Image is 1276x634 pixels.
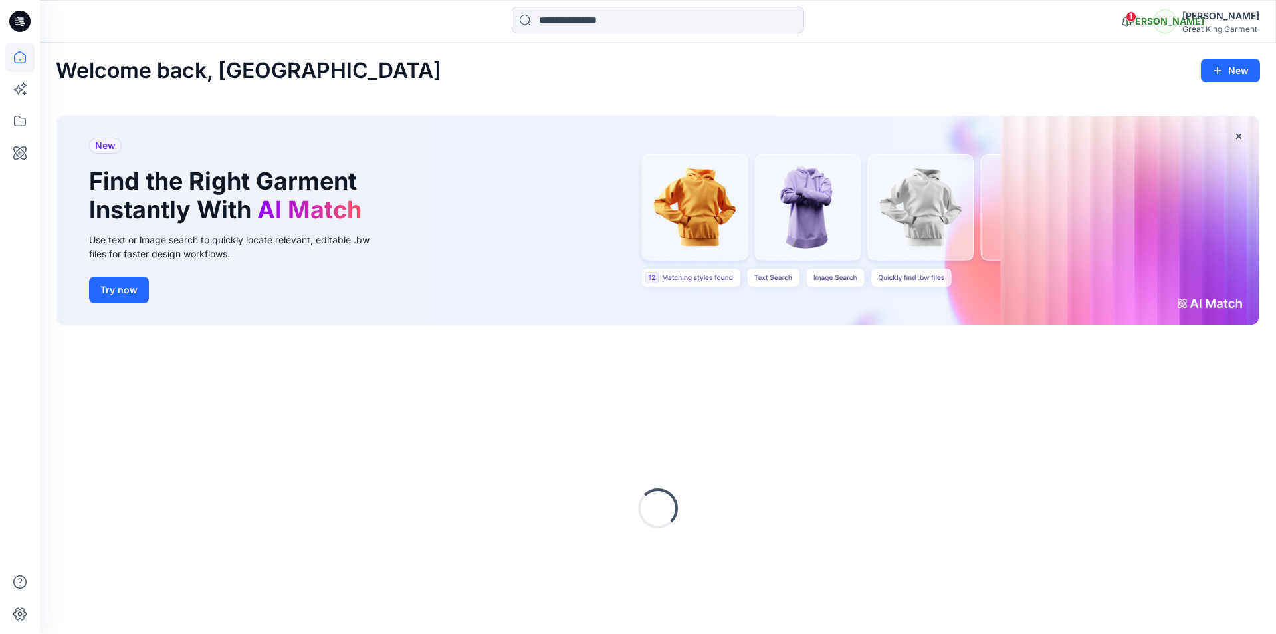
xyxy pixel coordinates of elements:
[56,59,441,83] h2: Welcome back, [GEOGRAPHIC_DATA]
[1153,9,1177,33] div: [PERSON_NAME]
[1126,11,1136,22] span: 1
[89,167,368,224] h1: Find the Right Garment Instantly With
[1182,8,1259,24] div: [PERSON_NAME]
[89,277,149,303] button: Try now
[1182,24,1259,34] div: Great King Garment
[95,138,116,154] span: New
[1201,59,1260,82] button: New
[257,195,362,224] span: AI Match
[89,233,388,261] div: Use text or image search to quickly locate relevant, editable .bw files for faster design workflows.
